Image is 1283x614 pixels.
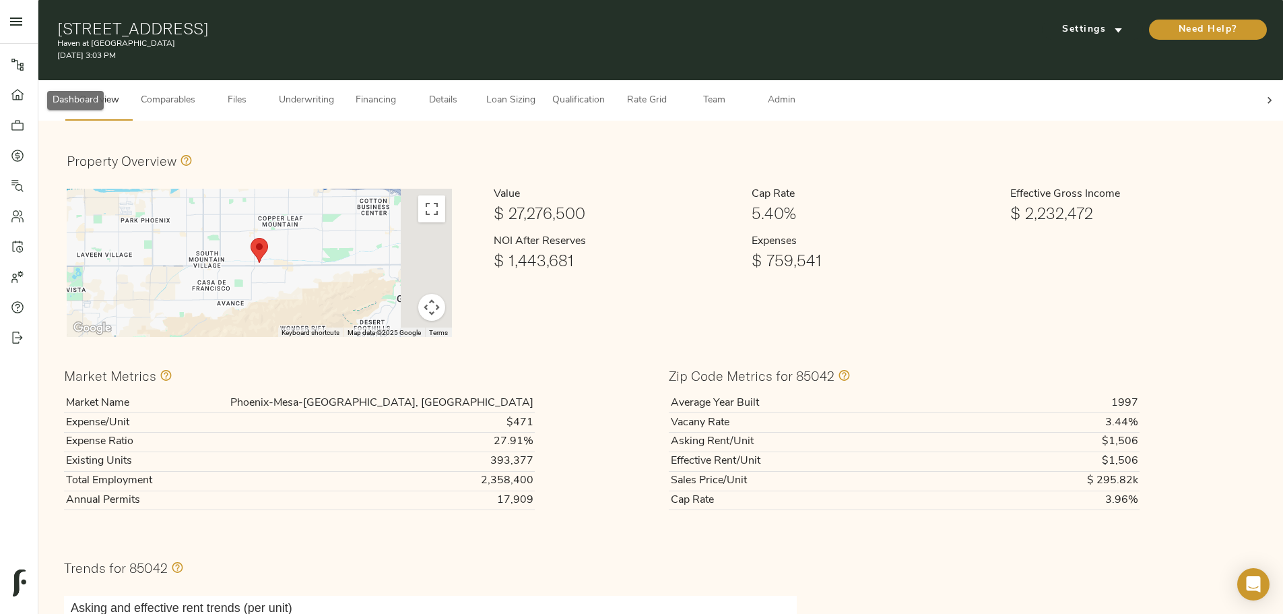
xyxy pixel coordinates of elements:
th: Expense/Unit [64,413,170,433]
span: Team [688,92,739,109]
span: Underwriting [279,92,334,109]
h1: [STREET_ADDRESS] [57,19,862,38]
th: Cap Rate [669,491,966,510]
h1: $ 759,541 [752,251,999,270]
span: Comparables [141,92,195,109]
td: $471 [170,413,535,433]
span: Need Help? [1162,22,1253,38]
h3: Property Overview [67,153,176,168]
h1: $ 27,276,500 [494,204,741,222]
td: $1,506 [966,432,1140,452]
h6: Value [494,186,741,204]
th: Effective Rent/Unit [669,452,966,471]
button: Toggle fullscreen view [418,195,445,222]
h1: 5.40% [752,204,999,222]
a: Open this area in Google Maps (opens a new window) [70,319,114,337]
td: $1,506 [966,452,1140,471]
td: 393,377 [170,452,535,471]
td: 17,909 [170,491,535,510]
button: Need Help? [1149,20,1267,40]
img: logo [13,570,26,596]
p: [DATE] 3:03 PM [57,50,862,62]
h6: NOI After Reserves [494,233,741,251]
span: Overview [73,92,125,109]
h6: Effective Gross Income [1010,186,1257,204]
button: Keyboard shortcuts [282,328,339,338]
svg: Values in this section comprise all zip codes within the Phoenix-Mesa-Scottsdale, AZ market [156,367,172,383]
h3: Trends for 85042 [64,560,168,576]
h1: $ 1,443,681 [494,251,741,270]
span: Settings [1055,22,1129,38]
th: Average Year Built [669,394,966,412]
button: Map camera controls [418,294,445,321]
p: Haven at [GEOGRAPHIC_DATA] [57,38,862,50]
td: 27.91% [170,432,535,452]
span: Loan Sizing [485,92,536,109]
td: $ 295.82k [966,471,1140,491]
span: Financing [350,92,401,109]
span: Qualification [552,92,605,109]
th: Existing Units [64,452,170,471]
th: Total Employment [64,471,170,491]
img: Google [70,319,114,337]
svg: Values in this section only include information specific to the 85042 zip code [834,367,851,383]
div: Open Intercom Messenger [1237,568,1270,601]
span: Details [418,92,469,109]
span: Files [211,92,263,109]
th: Market Name [64,394,170,412]
h3: Market Metrics [64,368,156,383]
span: Admin [756,92,807,109]
th: Vacany Rate [669,413,966,433]
a: Terms (opens in new tab) [429,329,448,336]
h1: $ 2,232,472 [1010,204,1257,222]
span: Map data ©2025 Google [348,329,421,336]
th: Expense Ratio [64,432,170,452]
td: 3.44% [966,413,1140,433]
th: Asking Rent/Unit [669,432,966,452]
td: 2,358,400 [170,471,535,491]
span: Rate Grid [621,92,672,109]
div: Subject Propery [245,233,273,268]
h6: Cap Rate [752,186,999,204]
h6: Expenses [752,233,999,251]
button: Settings [1042,20,1143,40]
th: Annual Permits [64,491,170,510]
td: 3.96% [966,491,1140,510]
td: Phoenix-Mesa-[GEOGRAPHIC_DATA], [GEOGRAPHIC_DATA] [170,394,535,412]
td: 1997 [966,394,1140,412]
h3: Zip Code Metrics for 85042 [669,368,834,383]
th: Sales Price/Unit [669,471,966,491]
